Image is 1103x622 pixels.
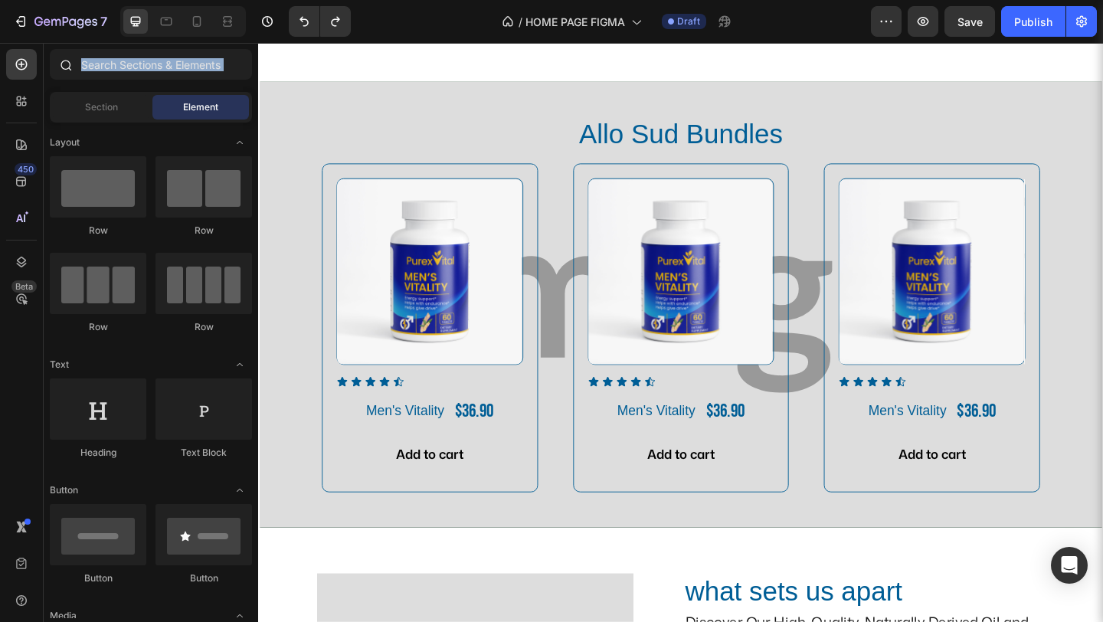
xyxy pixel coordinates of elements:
[519,14,522,30] span: /
[957,15,983,28] span: Save
[155,224,252,237] div: Row
[758,387,804,416] div: $36.90
[85,100,118,114] span: Section
[50,571,146,585] div: Button
[86,148,287,349] a: Men's Vitality
[15,163,37,175] div: 450
[155,320,252,334] div: Row
[116,390,206,412] h1: Men's Vitality
[289,6,351,37] div: Undo/Redo
[183,100,218,114] span: Element
[155,571,252,585] div: Button
[388,390,479,412] h1: Men's Vitality
[696,434,770,459] div: Add to cart
[227,352,252,377] span: Toggle open
[50,136,80,149] span: Layout
[6,6,114,37] button: 7
[632,148,833,349] a: Men's Vitality
[50,320,146,334] div: Row
[50,49,252,80] input: Search Sections & Elements
[463,577,881,617] h2: what sets us apart
[50,483,78,497] span: Button
[631,428,834,465] button: Add to cart
[423,434,496,459] div: Add to cart
[227,478,252,503] span: Toggle open
[1051,547,1088,584] div: Open Intercom Messenger
[212,387,257,416] div: $36.90
[50,358,69,372] span: Text
[38,79,881,119] h2: Allo Sud Bundles
[525,14,625,30] span: HOME PAGE FIGMA
[149,434,223,459] div: Add to cart
[100,12,107,31] p: 7
[50,446,146,460] div: Heading
[85,428,288,465] button: Add to cart
[677,15,700,28] span: Draft
[155,446,252,460] div: Text Block
[11,280,37,293] div: Beta
[485,387,530,416] div: $36.90
[50,224,146,237] div: Row
[1001,6,1065,37] button: Publish
[227,130,252,155] span: Toggle open
[258,43,1103,622] iframe: Design area
[1014,14,1052,30] div: Publish
[944,6,995,37] button: Save
[359,148,561,349] a: Men's Vitality
[662,390,752,412] h1: Men's Vitality
[358,428,561,465] button: Add to cart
